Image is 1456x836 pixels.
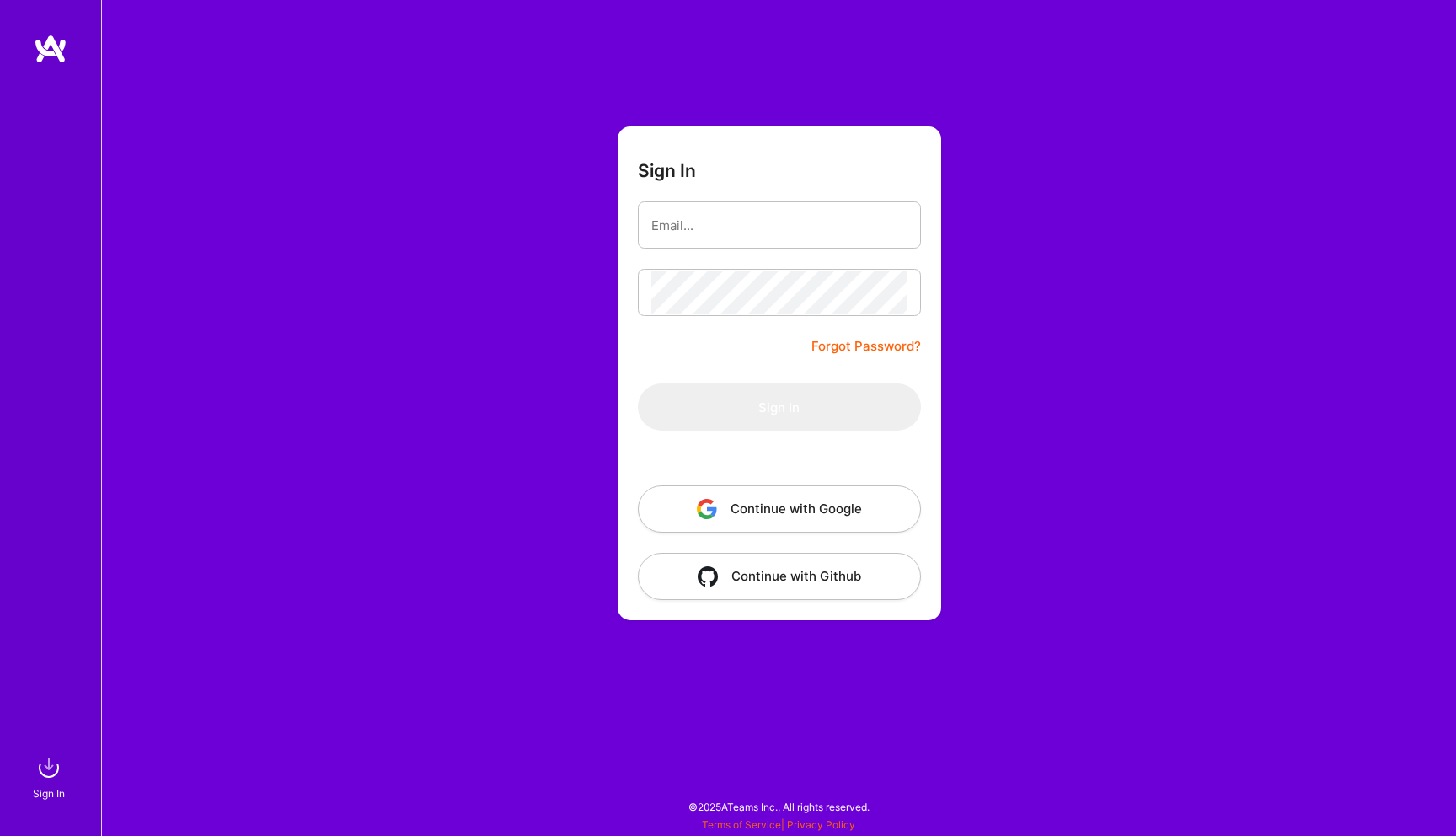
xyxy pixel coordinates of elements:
[698,566,718,587] img: icon
[638,160,696,181] h3: Sign In
[638,383,921,431] button: Sign In
[811,336,921,356] a: Forgot Password?
[35,751,66,802] a: sign inSign In
[787,818,855,831] a: Privacy Policy
[101,785,1456,828] div: © 2025 ATeams Inc., All rights reserved.
[32,751,66,785] img: sign in
[33,785,65,802] div: Sign In
[34,34,67,64] img: logo
[638,553,921,600] button: Continue with Github
[702,818,781,831] a: Terms of Service
[638,485,921,533] button: Continue with Google
[651,204,907,247] input: Email...
[697,499,717,519] img: icon
[702,818,855,831] span: |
